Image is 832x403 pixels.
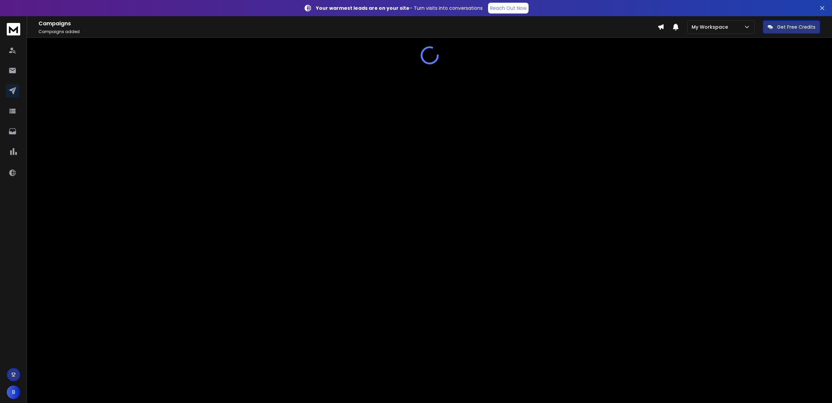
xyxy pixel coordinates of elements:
button: B [7,385,20,399]
a: Reach Out Now [488,3,529,14]
p: Campaigns added [38,29,657,34]
img: logo [7,23,20,35]
p: Reach Out Now [490,5,527,11]
h1: Campaigns [38,20,657,28]
strong: Your warmest leads are on your site [316,5,409,11]
p: Get Free Credits [777,24,815,30]
p: – Turn visits into conversations [316,5,483,11]
p: My Workspace [692,24,731,30]
button: Get Free Credits [763,20,820,34]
